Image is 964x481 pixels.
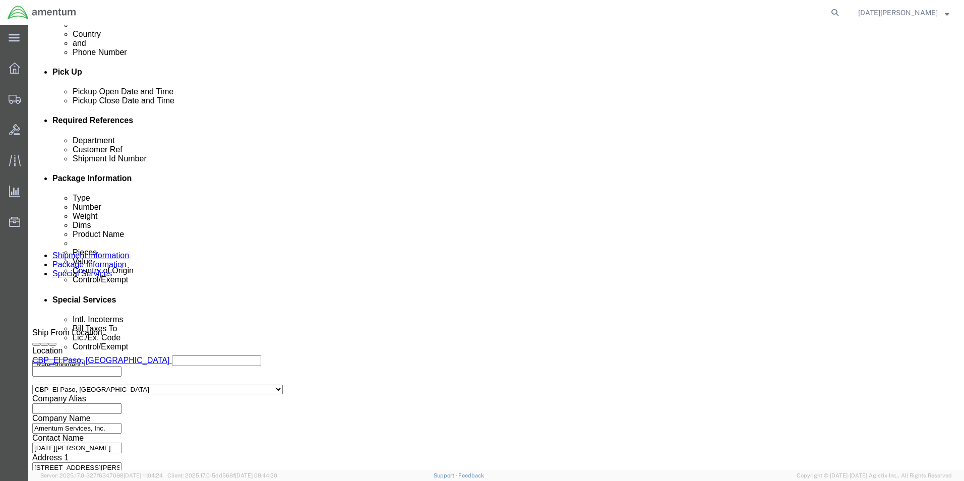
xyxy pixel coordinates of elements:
a: Support [434,472,459,478]
span: Server: 2025.17.0-327f6347098 [40,472,163,478]
a: Feedback [458,472,484,478]
button: [DATE][PERSON_NAME] [858,7,950,19]
span: Client: 2025.17.0-5dd568f [167,472,277,478]
iframe: FS Legacy Container [28,25,964,470]
span: Noel Arrieta [858,7,938,18]
span: Copyright © [DATE]-[DATE] Agistix Inc., All Rights Reserved [797,471,952,480]
img: logo [7,5,77,20]
span: [DATE] 11:04:24 [124,472,163,478]
span: [DATE] 08:44:20 [235,472,277,478]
